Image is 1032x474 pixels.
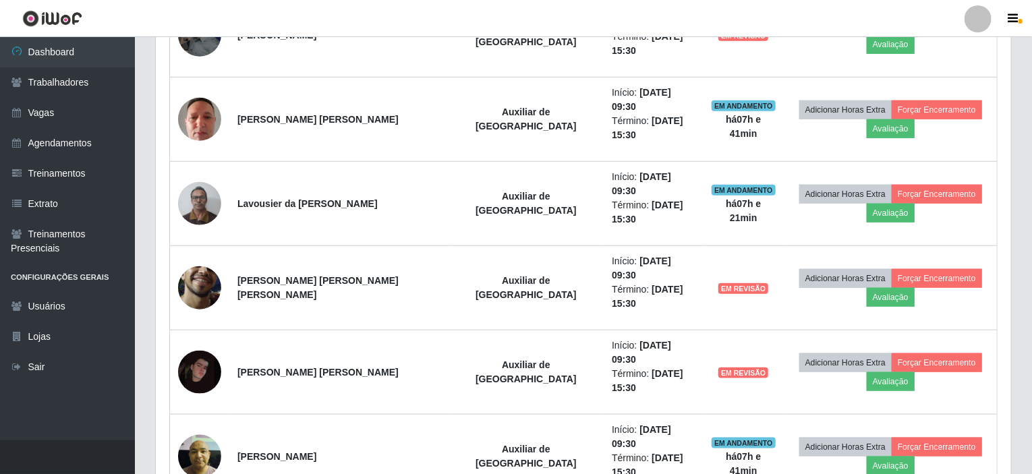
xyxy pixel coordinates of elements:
span: EM REVISÃO [718,367,768,378]
li: Início: [612,170,695,198]
strong: [PERSON_NAME] [PERSON_NAME] [PERSON_NAME] [237,275,399,300]
li: Término: [612,367,695,395]
span: EM ANDAMENTO [712,438,776,448]
li: Início: [612,254,695,283]
span: EM REVISÃO [718,283,768,294]
strong: Auxiliar de [GEOGRAPHIC_DATA] [476,359,577,384]
img: 1746326143997.jpeg [178,175,221,232]
li: Início: [612,423,695,451]
button: Avaliação [867,35,915,54]
strong: Auxiliar de [GEOGRAPHIC_DATA] [476,107,577,131]
button: Forçar Encerramento [892,185,982,204]
button: Adicionar Horas Extra [799,185,892,204]
span: EM ANDAMENTO [712,100,776,111]
strong: [PERSON_NAME] [PERSON_NAME] [237,114,399,125]
button: Forçar Encerramento [892,269,982,288]
span: EM ANDAMENTO [712,185,776,196]
button: Adicionar Horas Extra [799,269,892,288]
img: CoreUI Logo [22,10,82,27]
button: Avaliação [867,119,915,138]
time: [DATE] 09:30 [612,340,671,365]
time: [DATE] 09:30 [612,256,671,280]
li: Término: [612,30,695,58]
button: Adicionar Horas Extra [799,438,892,456]
time: [DATE] 09:30 [612,87,671,112]
li: Início: [612,86,695,114]
button: Forçar Encerramento [892,100,982,119]
button: Adicionar Horas Extra [799,353,892,372]
img: 1740505535016.jpeg [178,90,221,148]
time: [DATE] 09:30 [612,424,671,449]
time: [DATE] 09:30 [612,171,671,196]
img: 1754262988923.jpeg [178,351,221,394]
strong: Auxiliar de [GEOGRAPHIC_DATA] [476,275,577,300]
li: Início: [612,338,695,367]
strong: [PERSON_NAME] [PERSON_NAME] [237,367,399,378]
button: Avaliação [867,288,915,307]
img: 1755034904390.jpeg [178,240,221,336]
button: Forçar Encerramento [892,353,982,372]
li: Término: [612,283,695,311]
strong: [PERSON_NAME] [237,451,316,462]
li: Término: [612,198,695,227]
button: Forçar Encerramento [892,438,982,456]
button: Adicionar Horas Extra [799,100,892,119]
strong: Lavousier da [PERSON_NAME] [237,198,378,209]
li: Término: [612,114,695,142]
button: Avaliação [867,204,915,223]
button: Avaliação [867,372,915,391]
strong: há 07 h e 21 min [726,198,761,223]
strong: Auxiliar de [GEOGRAPHIC_DATA] [476,191,577,216]
strong: [PERSON_NAME] [237,30,316,40]
strong: Auxiliar de [GEOGRAPHIC_DATA] [476,444,577,469]
strong: há 07 h e 41 min [726,114,761,139]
